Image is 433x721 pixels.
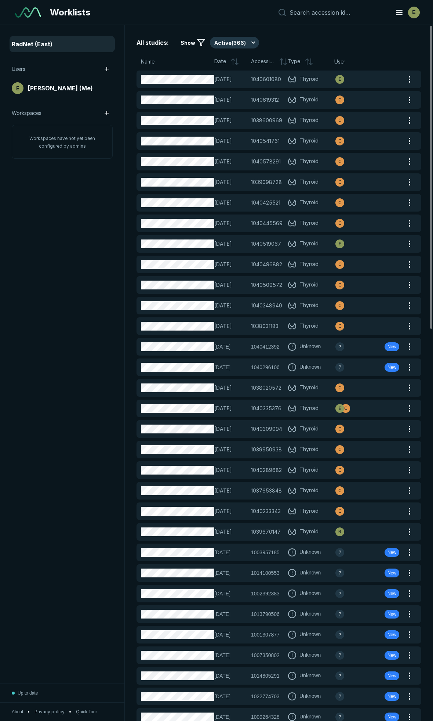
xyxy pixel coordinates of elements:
span: C [338,487,342,494]
div: avatar-name [335,425,344,433]
span: [DATE] [214,528,247,536]
span: 1022774703 [251,692,280,700]
button: avatar-name [390,5,421,20]
a: avatar-name[PERSON_NAME] (Me) [10,81,114,95]
span: Unknown [299,363,321,372]
span: [DATE] [214,692,247,700]
a: [DATE]1039950938Thyroidavatar-name [137,441,404,458]
span: Thyroid [299,425,319,433]
span: C [338,508,342,515]
span: 1040425521 [251,199,280,207]
div: avatar-name [335,630,344,639]
span: ? [339,549,341,556]
span: [DATE] [214,631,247,639]
a: [DATE]1038020572Thyroidavatar-name [137,379,404,397]
span: New [387,673,396,679]
span: New [387,631,396,638]
span: [DATE] [214,116,247,125]
span: Users [12,65,25,73]
div: New [385,630,399,639]
span: E [16,84,19,92]
span: [DATE] [214,425,247,433]
span: Thyroid [299,322,319,331]
span: C [338,261,342,268]
div: avatar-name [335,178,344,187]
span: E [339,405,341,412]
span: ? [339,652,341,659]
span: Thyroid [299,75,319,84]
span: 1039670147 [251,528,281,536]
div: New [385,651,399,660]
span: [DATE] [214,507,247,515]
span: ? [339,611,341,617]
button: [DATE]1014805291Unknownavatar-nameNew [137,667,404,685]
span: C [338,385,342,391]
span: C [338,467,342,473]
span: C [338,138,342,144]
span: All studies: [137,38,169,47]
div: avatar-name [335,219,344,228]
span: C [338,323,342,329]
span: Workspaces [12,109,41,117]
span: Thyroid [299,198,319,207]
a: [DATE]1040509572Thyroidavatar-name [137,276,404,294]
span: C [338,302,342,309]
span: ? [339,693,341,700]
span: 1038600969 [251,116,282,125]
span: Thyroid [299,95,319,104]
span: New [387,714,396,720]
span: Unknown [299,548,321,557]
div: avatar-name [335,301,344,310]
span: New [387,693,396,700]
span: 1038031183 [251,322,279,330]
span: 1040496882 [251,260,282,268]
span: Thyroid [299,239,319,248]
span: [DATE] [214,260,247,268]
a: See-Mode Logo [12,4,44,21]
span: Thyroid [299,219,319,228]
span: Name [141,58,154,66]
a: [DATE]1037653848Thyroidavatar-name [137,482,404,500]
span: 1040619312 [251,96,279,104]
span: [DATE] [214,363,247,371]
div: avatar-name [335,404,344,413]
span: Thyroid [299,116,319,125]
button: Up to date [12,684,38,702]
span: [DATE] [214,302,247,310]
span: ? [339,590,341,597]
span: New [387,652,396,659]
span: [DATE] [214,75,247,83]
div: avatar-name [335,95,344,104]
div: avatar-name [335,589,344,598]
span: 1040296106 [251,363,280,371]
span: E [412,8,415,16]
span: Thyroid [299,137,319,145]
a: [DATE]1040496882Thyroidavatar-name [137,256,404,273]
a: [DATE]1040289682Thyroidavatar-name [137,461,404,479]
span: RadNet (East) [12,40,52,48]
a: [DATE]1040348940Thyroidavatar-name [137,297,404,314]
div: avatar-name [335,610,344,619]
span: C [338,220,342,227]
div: New [385,548,399,557]
button: [DATE]1013790506Unknownavatar-nameNew [137,605,404,623]
span: 1014100553 [251,569,280,577]
span: Worklists [50,6,90,19]
button: [DATE]1040412392Unknownavatar-nameNew [137,338,404,356]
span: ? [339,673,341,679]
a: [DATE]1040335376Thyroidavatar-nameavatar-name [137,400,404,417]
button: [DATE]1007350802Unknownavatar-nameNew [137,646,404,664]
div: avatar-name [341,404,350,413]
div: avatar-name [335,569,344,577]
span: 1040519067 [251,240,281,248]
span: 1040412392 [251,343,280,351]
span: 1040445569 [251,219,283,227]
span: Thyroid [299,507,319,516]
span: C [338,282,342,288]
span: Quick Tour [76,709,97,715]
span: [DATE] [214,158,247,166]
a: [DATE]1040445569Thyroidavatar-name [137,215,404,232]
span: 1040335376 [251,404,281,412]
button: [DATE]1014100553Unknownavatar-nameNew [137,564,404,582]
span: Thyroid [299,527,319,536]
